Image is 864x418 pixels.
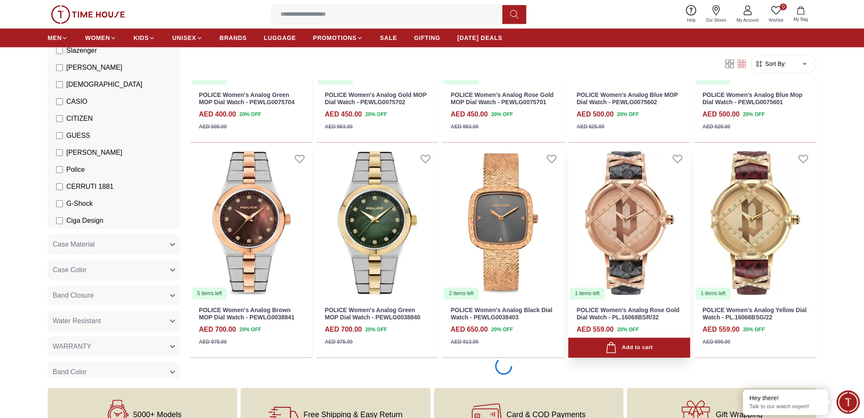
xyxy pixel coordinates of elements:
[53,316,101,326] span: Water Resistant
[264,30,296,45] a: LUGGAGE
[190,146,312,300] img: POLICE Women's Analog Brown MOP Dial Watch - PEWLG0038841
[703,17,730,23] span: Our Stores
[53,290,94,301] span: Band Closure
[577,123,604,131] div: AED 625.00
[199,123,227,131] div: AED 500.00
[570,287,605,299] div: 1 items left
[617,326,639,333] span: 20 % OFF
[703,338,730,346] div: AED 699.00
[48,362,180,382] button: Band Color
[763,60,786,68] span: Sort By:
[457,30,502,45] a: [DATE] DEALS
[749,394,822,402] div: Hey there!
[414,34,440,42] span: GIFTING
[56,81,63,88] input: [DEMOGRAPHIC_DATA]
[48,34,62,42] span: MEN
[450,123,478,131] div: AED 563.00
[192,287,227,299] div: 5 items left
[577,307,680,321] a: POLICE Women's Analog Rose Gold Dial Watch - PL.16068BSR/32
[66,216,103,226] span: Ciga Design
[48,311,180,331] button: Water Resistant
[365,111,387,118] span: 20 % OFF
[66,148,122,158] span: [PERSON_NAME]
[48,260,180,280] button: Case Color
[53,265,87,275] span: Case Color
[450,338,478,346] div: AED 813.00
[199,307,295,321] a: POLICE Women's Analog Brown MOP Dial Watch - PEWLG0038841
[133,30,155,45] a: KIDS
[701,3,731,25] a: Our Stores
[683,17,699,23] span: Help
[491,326,513,333] span: 20 % OFF
[66,97,88,107] span: CASIO
[53,239,95,250] span: Case Material
[568,146,690,300] a: POLICE Women's Analog Rose Gold Dial Watch - PL.16068BSR/321 items left
[743,326,765,333] span: 20 % OFF
[48,30,68,45] a: MEN
[66,182,113,192] span: CERRUTI 1881
[325,109,362,119] h4: AED 450.00
[442,146,564,300] a: POLICE Women's Analog Black Dial Watch - PEWLG00384032 items left
[56,115,63,122] input: CITIZEN
[780,3,787,10] span: 0
[85,30,116,45] a: WOMEN
[568,146,690,300] img: POLICE Women's Analog Rose Gold Dial Watch - PL.16068BSR/32
[325,91,427,105] a: POLICE Women's Analog Gold MOP Dial Watch - PEWLG0075702
[48,234,180,255] button: Case Material
[51,5,125,24] img: ...
[199,324,236,335] h4: AED 700.00
[56,132,63,139] input: GUESS
[56,217,63,224] input: Ciga Design
[66,199,93,209] span: G-Shock
[703,123,730,131] div: AED 625.00
[380,30,397,45] a: SALE
[48,285,180,306] button: Band Closure
[442,146,564,300] img: POLICE Women's Analog Black Dial Watch - PEWLG0038403
[56,98,63,105] input: CASIO
[568,338,690,358] button: Add to cart
[380,34,397,42] span: SALE
[733,17,762,23] span: My Account
[172,34,196,42] span: UNISEX
[66,165,85,175] span: Police
[703,324,739,335] h4: AED 559.00
[694,146,816,300] a: POLICE Women's Analog Yellow Dial Watch - PL.16068BSG/221 items left
[53,367,87,377] span: Band Color
[66,80,142,90] span: [DEMOGRAPHIC_DATA]
[56,183,63,190] input: CERRUTI 1881
[703,307,807,321] a: POLICE Women's Analog Yellow Dial Watch - PL.16068BSG/22
[56,200,63,207] input: G-Shock
[264,34,296,42] span: LUGGAGE
[606,342,653,353] div: Add to cart
[53,341,91,352] span: WARRANTY
[48,336,180,357] button: WARRANTY
[220,30,247,45] a: BRANDS
[788,4,813,24] button: My Bag
[239,326,261,333] span: 20 % OFF
[790,16,811,23] span: My Bag
[66,131,90,141] span: GUESS
[66,114,93,124] span: CITIZEN
[457,34,502,42] span: [DATE] DEALS
[313,30,363,45] a: PROMOTIONS
[765,17,787,23] span: Wishlist
[365,326,387,333] span: 20 % OFF
[325,324,362,335] h4: AED 700.00
[755,60,786,68] button: Sort By:
[56,64,63,71] input: [PERSON_NAME]
[66,63,122,73] span: [PERSON_NAME]
[749,403,822,410] p: Talk to our watch expert!
[414,30,440,45] a: GIFTING
[325,123,352,131] div: AED 563.00
[450,91,553,105] a: POLICE Women's Analog Rose Gold MOP Dial Watch - PEWLG0075701
[450,307,552,321] a: POLICE Women's Analog Black Dial Watch - PEWLG0038403
[199,338,227,346] div: AED 875.00
[703,109,739,119] h4: AED 500.00
[450,324,487,335] h4: AED 650.00
[56,149,63,156] input: [PERSON_NAME]
[325,307,420,321] a: POLICE Women's Analog Green MOP Dial Watch - PEWLG0038840
[682,3,701,25] a: Help
[577,324,614,335] h4: AED 559.00
[56,166,63,173] input: Police
[696,287,731,299] div: 1 items left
